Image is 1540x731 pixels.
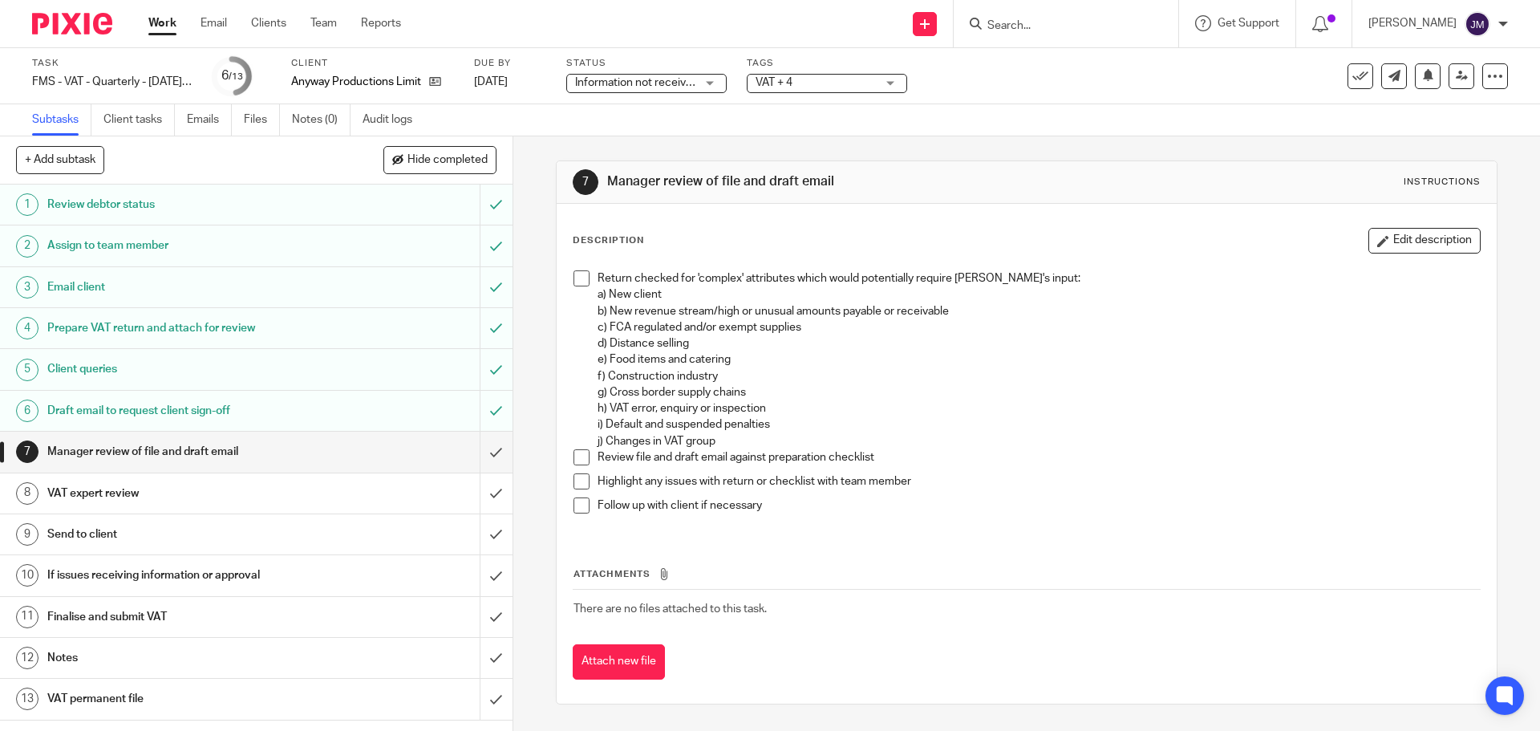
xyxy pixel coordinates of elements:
[47,234,325,258] h1: Assign to team member
[148,15,176,31] a: Work
[383,146,496,173] button: Hide completed
[16,276,38,298] div: 3
[16,146,104,173] button: + Add subtask
[47,440,325,464] h1: Manager review of file and draft email
[598,473,1479,489] p: Highlight any issues with return or checklist with team member
[47,316,325,340] h1: Prepare VAT return and attach for review
[47,522,325,546] h1: Send to client
[474,76,508,87] span: [DATE]
[47,275,325,299] h1: Email client
[16,359,38,381] div: 5
[986,19,1130,34] input: Search
[103,104,175,136] a: Client tasks
[474,57,546,70] label: Due by
[244,104,280,136] a: Files
[32,104,91,136] a: Subtasks
[291,74,421,90] p: Anyway Productions Limited
[47,563,325,587] h1: If issues receiving information or approval
[310,15,337,31] a: Team
[747,57,907,70] label: Tags
[598,270,1479,433] p: Return checked for 'complex' attributes which would potentially require [PERSON_NAME]'s input: a)...
[47,399,325,423] h1: Draft email to request client sign-off
[16,564,38,587] div: 10
[16,235,38,258] div: 2
[292,104,351,136] a: Notes (0)
[1368,15,1457,31] p: [PERSON_NAME]
[1368,228,1481,254] button: Edit description
[756,77,792,88] span: VAT + 4
[573,234,644,247] p: Description
[47,481,325,506] h1: VAT expert review
[16,193,38,216] div: 1
[573,570,650,579] span: Attachments
[32,13,112,35] img: Pixie
[47,646,325,670] h1: Notes
[598,497,1479,514] p: Follow up with client if necessary
[407,154,488,167] span: Hide completed
[566,57,727,70] label: Status
[187,104,232,136] a: Emails
[361,15,401,31] a: Reports
[573,169,598,195] div: 7
[47,357,325,381] h1: Client queries
[221,67,243,85] div: 6
[201,15,227,31] a: Email
[32,74,192,90] div: FMS - VAT - Quarterly - [DATE] - [DATE]
[1218,18,1279,29] span: Get Support
[16,482,38,505] div: 8
[1465,11,1490,37] img: svg%3E
[1404,176,1481,189] div: Instructions
[573,644,665,680] button: Attach new file
[363,104,424,136] a: Audit logs
[16,523,38,546] div: 9
[47,193,325,217] h1: Review debtor status
[32,74,192,90] div: FMS - VAT - Quarterly - June - August, 2025
[32,57,192,70] label: Task
[47,605,325,629] h1: Finalise and submit VAT
[16,441,38,463] div: 7
[598,449,1479,465] p: Review file and draft email against preparation checklist
[229,72,243,81] small: /13
[575,77,699,88] span: Information not received
[16,606,38,628] div: 11
[16,317,38,339] div: 4
[16,400,38,422] div: 6
[573,603,767,615] span: There are no files attached to this task.
[16,647,38,669] div: 12
[607,173,1061,190] h1: Manager review of file and draft email
[598,433,1479,449] p: j) Changes in VAT group
[251,15,286,31] a: Clients
[47,687,325,711] h1: VAT permanent file
[16,688,38,710] div: 13
[291,57,454,70] label: Client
